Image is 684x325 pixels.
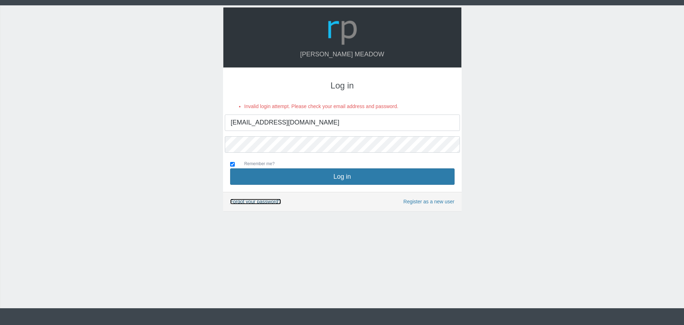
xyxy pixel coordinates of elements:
h4: [PERSON_NAME] Meadow [230,51,454,58]
input: Your Email [225,115,460,131]
h3: Log in [230,81,455,90]
label: Remember me? [237,161,275,168]
img: Logo [325,13,359,47]
a: Register as a new user [403,198,454,206]
button: Log in [230,168,455,185]
input: Remember me? [230,162,235,167]
a: Forgot your password? [230,199,281,204]
li: Invalid login attempt. Please check your email address and password. [244,102,455,111]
